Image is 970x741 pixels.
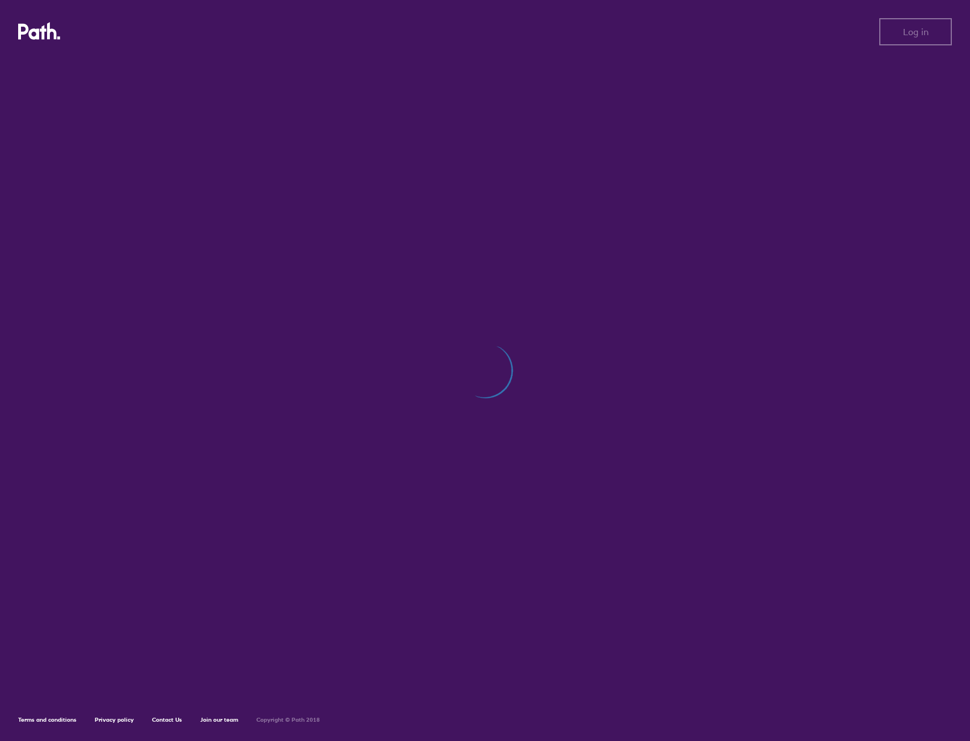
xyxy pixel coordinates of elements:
[903,27,929,37] span: Log in
[95,716,134,723] a: Privacy policy
[18,716,77,723] a: Terms and conditions
[256,717,320,723] h6: Copyright © Path 2018
[879,18,952,45] button: Log in
[200,716,238,723] a: Join our team
[152,716,182,723] a: Contact Us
